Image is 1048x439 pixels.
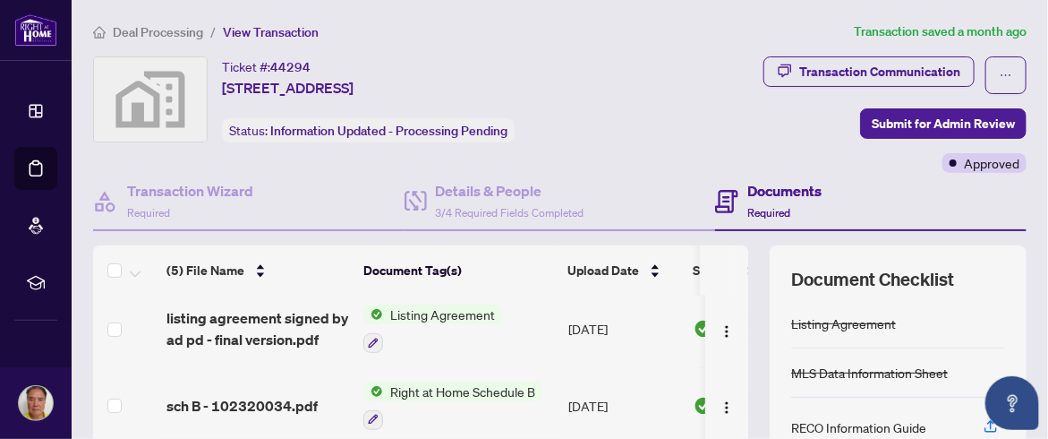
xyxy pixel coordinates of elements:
[791,363,948,383] div: MLS Data Information Sheet
[159,245,356,296] th: (5) File Name
[686,245,838,296] th: Status
[567,261,639,280] span: Upload Date
[270,123,507,139] span: Information Updated - Processing Pending
[720,400,734,415] img: Logo
[166,307,349,350] span: listing agreement signed by ad pd - final version.pdf
[763,56,975,87] button: Transaction Communication
[14,13,57,47] img: logo
[860,108,1027,139] button: Submit for Admin Review
[1000,69,1012,82] span: ellipsis
[854,22,1027,42] article: Transaction saved a month ago
[210,22,216,42] li: /
[270,59,311,75] span: 44294
[560,245,686,296] th: Upload Date
[363,305,383,324] img: Status Icon
[363,382,542,430] button: Status IconRight at Home Schedule B
[127,180,253,202] h4: Transaction Wizard
[964,153,1019,173] span: Approved
[747,180,822,202] h4: Documents
[93,26,106,39] span: home
[694,319,713,339] img: Document Status
[694,396,713,416] img: Document Status
[222,118,515,142] div: Status:
[383,305,502,324] span: Listing Agreement
[985,376,1039,430] button: Open asap
[791,417,926,437] div: RECO Information Guide
[872,109,1015,138] span: Submit for Admin Review
[561,290,686,367] td: [DATE]
[799,57,960,86] div: Transaction Communication
[791,314,896,333] div: Listing Agreement
[127,206,170,219] span: Required
[712,392,741,420] button: Logo
[747,206,790,219] span: Required
[363,305,502,353] button: Status IconListing Agreement
[383,382,542,401] span: Right at Home Schedule B
[113,24,203,40] span: Deal Processing
[436,206,584,219] span: 3/4 Required Fields Completed
[19,386,53,420] img: Profile Icon
[166,261,244,280] span: (5) File Name
[222,56,311,77] div: Ticket #:
[693,261,729,280] span: Status
[720,324,734,339] img: Logo
[363,382,383,401] img: Status Icon
[222,77,354,99] span: [STREET_ADDRESS]
[712,314,741,343] button: Logo
[223,24,319,40] span: View Transaction
[436,180,584,202] h4: Details & People
[791,267,954,292] span: Document Checklist
[166,395,318,417] span: sch B - 102320034.pdf
[356,245,560,296] th: Document Tag(s)
[94,57,207,142] img: svg%3e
